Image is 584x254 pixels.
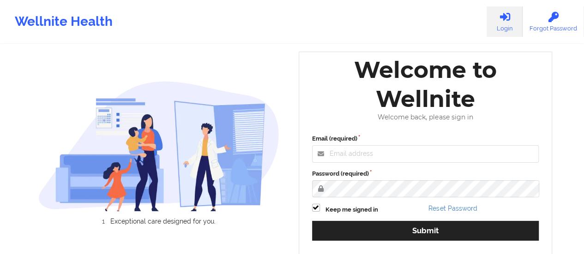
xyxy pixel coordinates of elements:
label: Email (required) [312,134,539,143]
label: Password (required) [312,169,539,178]
div: Welcome back, please sign in [306,113,546,121]
button: Submit [312,221,539,241]
img: wellnite-auth-hero_200.c722682e.png [38,81,279,212]
a: Forgot Password [523,6,584,37]
li: Exceptional care designed for you. [47,218,279,225]
a: Reset Password [428,205,477,212]
a: Login [487,6,523,37]
div: Welcome to Wellnite [306,55,546,113]
label: Keep me signed in [325,205,378,214]
input: Email address [312,145,539,163]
